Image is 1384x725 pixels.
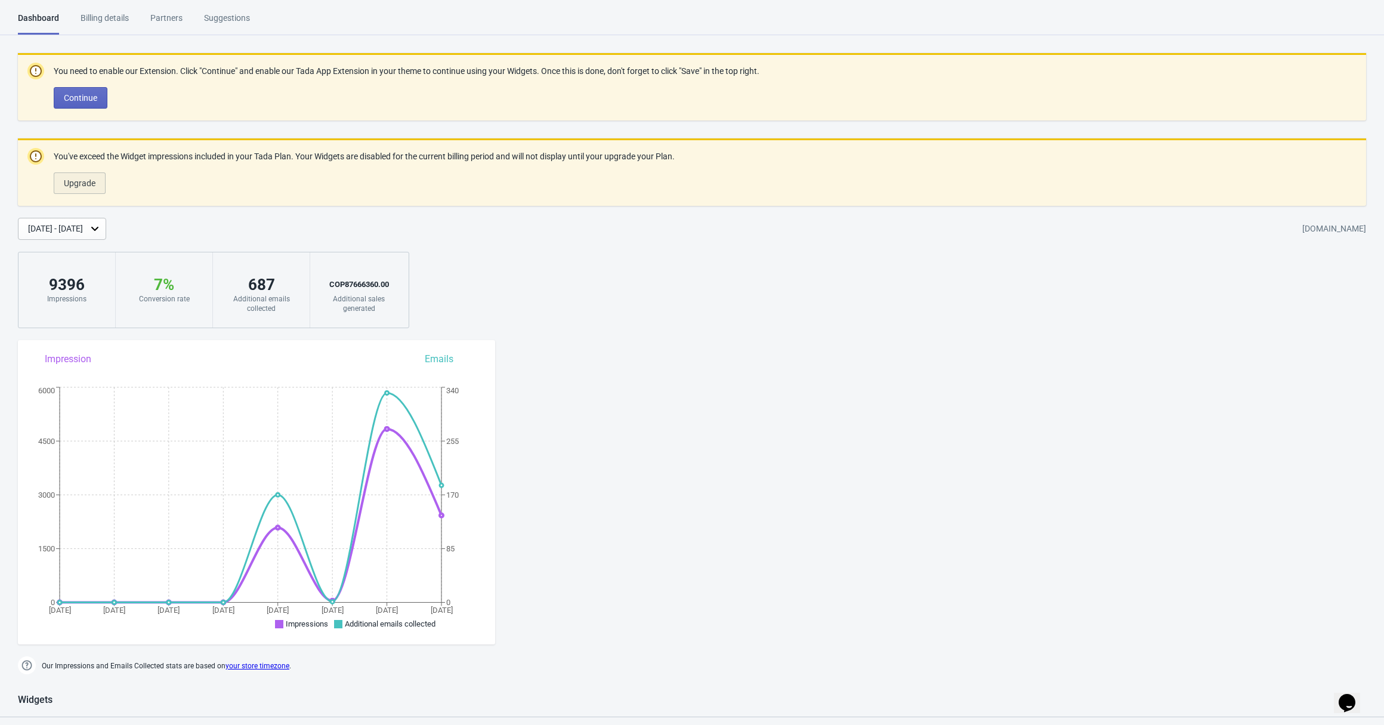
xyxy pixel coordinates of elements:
tspan: [DATE] [322,606,344,615]
div: 687 [225,275,298,294]
p: You need to enable our Extension. Click "Continue" and enable our Tada App Extension in your them... [54,65,759,78]
div: Additional emails collected [225,294,298,313]
div: Additional sales generated [322,294,396,313]
tspan: 170 [446,490,459,499]
div: [DOMAIN_NAME] [1302,218,1366,240]
tspan: 85 [446,544,455,553]
tspan: [DATE] [49,606,71,615]
div: Impressions [30,294,103,304]
tspan: [DATE] [376,606,398,615]
iframe: chat widget [1334,677,1372,713]
div: COP 87666360.00 [322,275,396,294]
tspan: 6000 [38,386,55,395]
div: 7 % [128,275,200,294]
tspan: 340 [446,386,459,395]
a: your store timezone [225,662,289,670]
p: You've exceed the Widget impressions included in your Tada Plan. Your Widgets are disabled for th... [54,150,675,163]
button: Continue [54,87,107,109]
tspan: [DATE] [267,606,289,615]
tspan: [DATE] [212,606,234,615]
div: Conversion rate [128,294,200,304]
tspan: 0 [446,598,450,607]
span: Upgrade [64,178,95,188]
div: Billing details [81,12,129,33]
div: Dashboard [18,12,59,35]
div: Partners [150,12,183,33]
span: Impressions [286,619,328,628]
tspan: [DATE] [157,606,180,615]
tspan: 4500 [38,437,55,446]
div: Suggestions [204,12,250,33]
img: help.png [18,656,36,674]
tspan: [DATE] [103,606,125,615]
tspan: [DATE] [431,606,453,615]
tspan: 0 [51,598,55,607]
span: Continue [64,93,97,103]
span: Our Impressions and Emails Collected stats are based on . [42,656,291,676]
div: [DATE] - [DATE] [28,223,83,235]
button: Upgrade [54,172,106,194]
tspan: 3000 [38,490,55,499]
span: Additional emails collected [345,619,435,628]
tspan: 1500 [38,544,55,553]
tspan: 255 [446,437,459,446]
div: 9396 [30,275,103,294]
